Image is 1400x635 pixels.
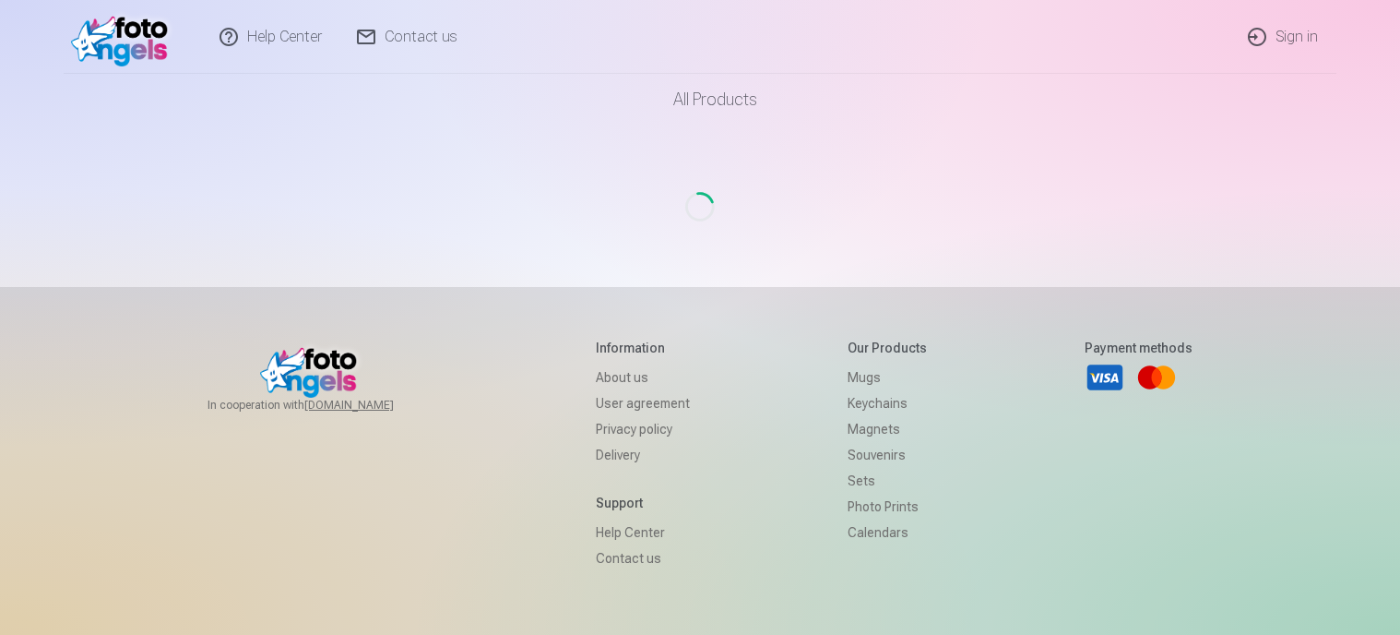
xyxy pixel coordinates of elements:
a: [DOMAIN_NAME] [304,398,438,413]
a: About us [596,365,690,390]
h5: Information [596,339,690,357]
a: User agreement [596,390,690,416]
a: Visa [1085,357,1125,398]
a: Delivery [596,442,690,468]
img: /v1 [71,7,177,66]
a: All products [622,74,779,126]
a: Mugs [848,365,927,390]
a: Magnets [848,416,927,442]
a: Calendars [848,520,927,545]
a: Mastercard [1136,357,1177,398]
a: Keychains [848,390,927,416]
a: Sets [848,468,927,494]
h5: Our products [848,339,927,357]
span: In cooperation with [208,398,438,413]
h5: Support [596,494,690,512]
a: Souvenirs [848,442,927,468]
h5: Payment methods [1085,339,1192,357]
a: Privacy policy [596,416,690,442]
a: Photo prints [848,494,927,520]
a: Contact us [596,545,690,571]
a: Help Center [596,520,690,545]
